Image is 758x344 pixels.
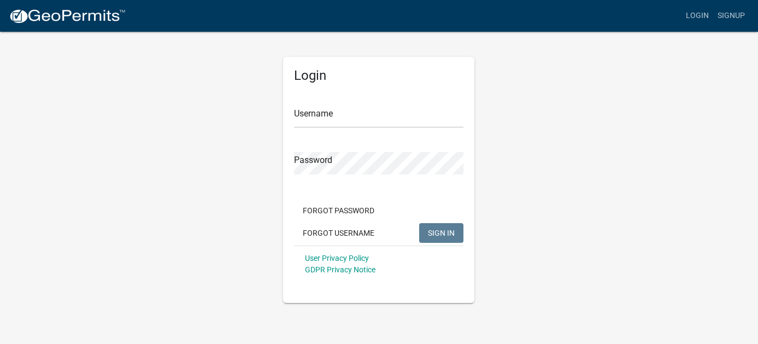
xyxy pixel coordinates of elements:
a: GDPR Privacy Notice [305,265,375,274]
button: Forgot Username [294,223,383,243]
button: SIGN IN [419,223,463,243]
a: Login [681,5,713,26]
h5: Login [294,68,463,84]
a: Signup [713,5,749,26]
span: SIGN IN [428,228,455,237]
button: Forgot Password [294,201,383,220]
a: User Privacy Policy [305,254,369,263]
